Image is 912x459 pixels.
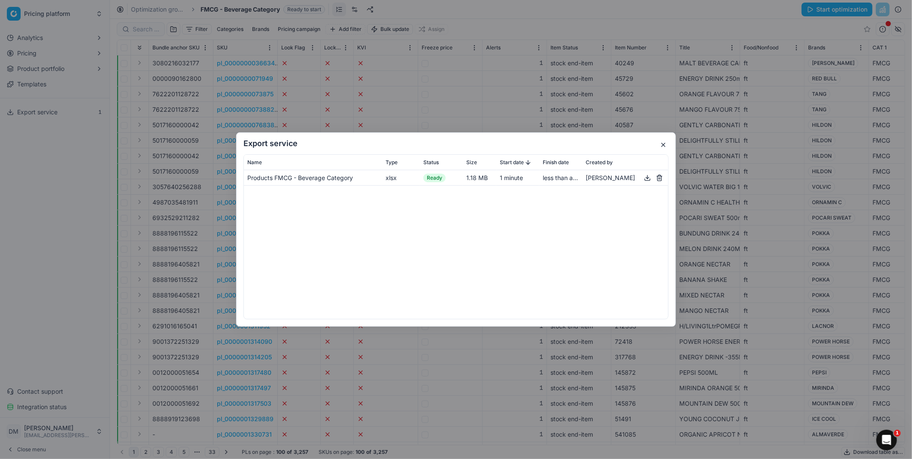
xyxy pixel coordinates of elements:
div: xlsx [386,174,416,182]
span: less than a minute [543,174,593,181]
span: Created by [586,159,613,166]
span: 1 minute [500,174,523,181]
div: 1.18 MB [466,174,493,182]
span: Start date [500,159,524,166]
span: Name [247,159,262,166]
span: 1 [894,430,901,437]
span: Finish date [543,159,569,166]
div: [PERSON_NAME] [586,173,665,183]
h2: Export service [243,140,669,147]
span: Ready [423,174,446,182]
iframe: Intercom live chat [876,430,897,450]
span: Size [466,159,477,166]
div: Products FMCG - Beverage Category [247,174,379,182]
span: Type [386,159,398,166]
button: Sorted by Start date descending [524,158,532,167]
span: Status [423,159,439,166]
